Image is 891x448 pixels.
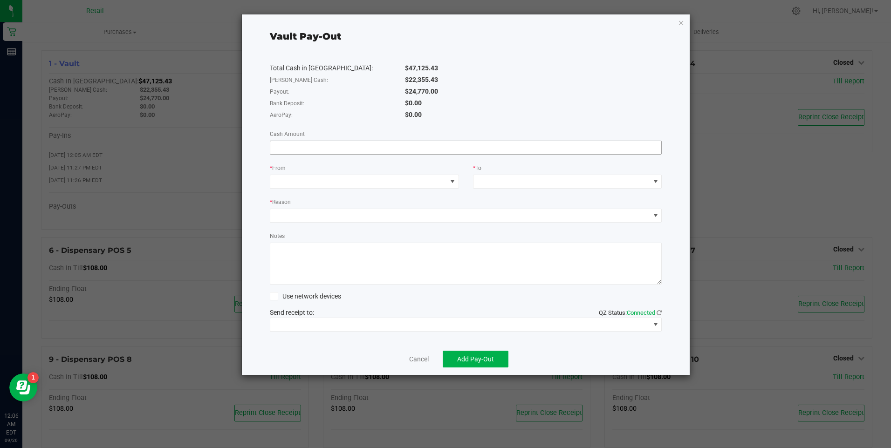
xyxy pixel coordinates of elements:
[270,77,328,83] span: [PERSON_NAME] Cash:
[405,64,438,72] span: $47,125.43
[27,372,39,383] iframe: Resource center unread badge
[457,355,494,363] span: Add Pay-Out
[405,111,422,118] span: $0.00
[405,88,438,95] span: $24,770.00
[627,309,655,316] span: Connected
[270,64,373,72] span: Total Cash in [GEOGRAPHIC_DATA]:
[270,232,285,240] label: Notes
[599,309,662,316] span: QZ Status:
[270,112,293,118] span: AeroPay:
[270,131,305,137] span: Cash Amount
[409,354,429,364] a: Cancel
[473,164,481,172] label: To
[405,99,422,107] span: $0.00
[270,292,341,301] label: Use network devices
[405,76,438,83] span: $22,355.43
[270,198,291,206] label: Reason
[9,373,37,401] iframe: Resource center
[270,100,304,107] span: Bank Deposit:
[443,351,508,367] button: Add Pay-Out
[270,164,286,172] label: From
[270,88,289,95] span: Payout:
[270,309,314,316] span: Send receipt to:
[270,29,341,43] div: Vault Pay-Out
